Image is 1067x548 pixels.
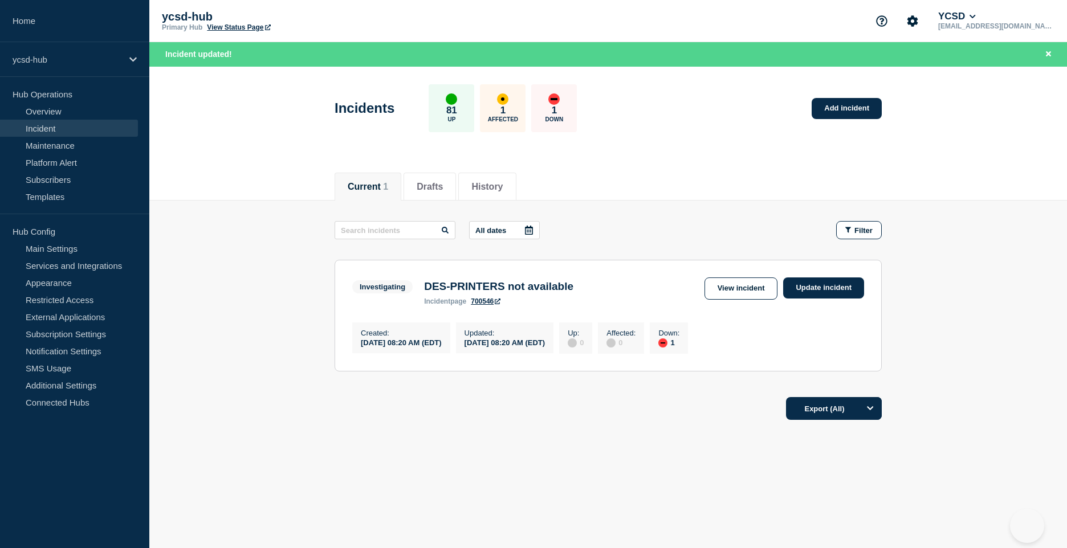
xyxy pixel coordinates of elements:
p: Up : [568,329,584,337]
div: affected [497,93,508,105]
span: Investigating [352,280,413,293]
p: 1 [500,105,506,116]
div: disabled [606,338,616,347]
button: All dates [469,221,540,239]
a: View incident [704,277,778,300]
iframe: Help Scout Beacon - Open [1010,509,1044,543]
p: ycsd-hub [162,10,390,23]
button: Current 1 [348,182,388,192]
p: All dates [475,226,506,235]
button: Options [859,397,882,420]
span: Filter [854,226,873,235]
div: 0 [568,337,584,347]
p: Updated : [465,329,545,337]
button: History [471,182,503,192]
a: Add incident [812,98,882,119]
p: 1 [552,105,557,116]
button: Support [870,9,894,33]
button: Drafts [417,182,443,192]
button: Filter [836,221,882,239]
p: [EMAIL_ADDRESS][DOMAIN_NAME] [936,22,1054,30]
button: Account settings [901,9,925,33]
p: Up [447,116,455,122]
div: up [446,93,457,105]
span: incident [424,297,450,305]
p: Down : [658,329,679,337]
div: [DATE] 08:20 AM (EDT) [361,337,442,347]
div: disabled [568,338,577,347]
a: Update incident [783,277,864,298]
button: Close banner [1041,48,1056,61]
h3: DES-PRINTERS not available [424,280,573,293]
div: 0 [606,337,636,347]
span: 1 [383,182,388,191]
button: Export (All) [786,397,882,420]
div: down [658,338,667,347]
input: Search incidents [335,221,455,239]
p: Affected [488,116,518,122]
span: Incident updated! [165,50,232,59]
div: 1 [658,337,679,347]
p: ycsd-hub [13,55,122,64]
a: 700546 [471,297,500,305]
a: View Status Page [207,23,270,31]
p: 81 [446,105,457,116]
button: YCSD [936,11,978,22]
p: Down [545,116,564,122]
p: Created : [361,329,442,337]
p: Primary Hub [162,23,202,31]
div: down [548,93,560,105]
p: page [424,297,466,305]
h1: Incidents [335,100,394,116]
div: [DATE] 08:20 AM (EDT) [465,337,545,347]
p: Affected : [606,329,636,337]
